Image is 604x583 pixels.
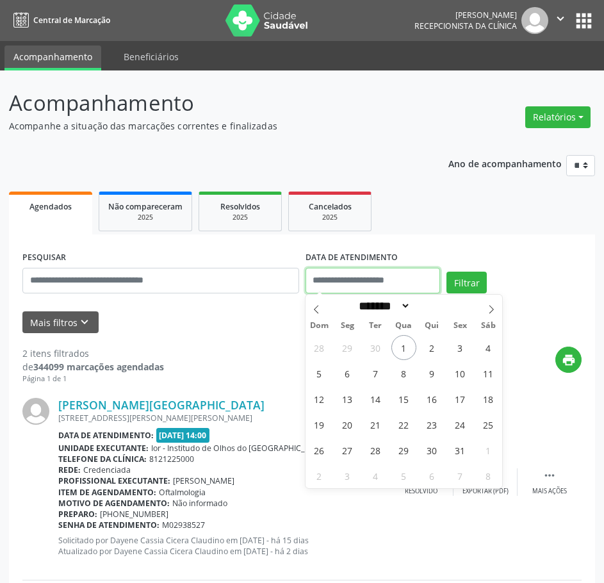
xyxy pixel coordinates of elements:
[532,487,567,496] div: Mais ações
[307,412,332,437] span: Outubro 19, 2025
[476,438,501,463] span: Novembro 1, 2025
[58,487,156,498] b: Item de agendamento:
[555,347,582,373] button: print
[420,361,445,386] span: Outubro 9, 2025
[446,272,487,293] button: Filtrar
[363,463,388,488] span: Novembro 4, 2025
[208,213,272,222] div: 2025
[9,87,420,119] p: Acompanhamento
[361,322,389,330] span: Ter
[22,360,164,374] div: de
[29,201,72,212] span: Agendados
[363,438,388,463] span: Outubro 28, 2025
[525,106,591,128] button: Relatórios
[335,386,360,411] span: Outubro 13, 2025
[307,438,332,463] span: Outubro 26, 2025
[335,361,360,386] span: Outubro 6, 2025
[335,463,360,488] span: Novembro 3, 2025
[78,315,92,329] i: keyboard_arrow_down
[391,463,416,488] span: Novembro 5, 2025
[306,248,398,268] label: DATA DE ATENDIMENTO
[420,386,445,411] span: Outubro 16, 2025
[220,201,260,212] span: Resolvidos
[100,509,168,520] span: [PHONE_NUMBER]
[22,311,99,334] button: Mais filtroskeyboard_arrow_down
[58,475,170,486] b: Profissional executante:
[58,520,159,530] b: Senha de atendimento:
[58,413,389,423] div: [STREET_ADDRESS][PERSON_NAME][PERSON_NAME]
[149,454,194,464] span: 8121225000
[58,454,147,464] b: Telefone da clínica:
[448,412,473,437] span: Outubro 24, 2025
[58,498,170,509] b: Motivo de agendamento:
[521,7,548,34] img: img
[418,322,446,330] span: Qui
[543,468,557,482] i: 
[414,21,517,31] span: Recepcionista da clínica
[474,322,502,330] span: Sáb
[448,155,562,171] p: Ano de acompanhamento
[173,475,234,486] span: [PERSON_NAME]
[391,335,416,360] span: Outubro 1, 2025
[108,201,183,212] span: Não compareceram
[159,487,206,498] span: Oftalmologia
[363,335,388,360] span: Setembro 30, 2025
[391,438,416,463] span: Outubro 29, 2025
[405,487,437,496] div: Resolvido
[573,10,595,32] button: apps
[22,347,164,360] div: 2 itens filtrados
[391,386,416,411] span: Outubro 15, 2025
[476,412,501,437] span: Outubro 25, 2025
[9,119,420,133] p: Acompanhe a situação das marcações correntes e finalizadas
[391,361,416,386] span: Outubro 8, 2025
[58,464,81,475] b: Rede:
[446,322,474,330] span: Sex
[562,353,576,367] i: print
[389,322,418,330] span: Qua
[172,498,227,509] span: Não informado
[476,335,501,360] span: Outubro 4, 2025
[548,7,573,34] button: 
[156,428,210,443] span: [DATE] 14:00
[448,335,473,360] span: Outubro 3, 2025
[58,398,265,412] a: [PERSON_NAME][GEOGRAPHIC_DATA]
[363,386,388,411] span: Outubro 14, 2025
[9,10,110,31] a: Central de Marcação
[307,361,332,386] span: Outubro 5, 2025
[448,386,473,411] span: Outubro 17, 2025
[108,213,183,222] div: 2025
[306,322,334,330] span: Dom
[151,443,327,454] span: Ior - Institudo de Olhos do [GEOGRAPHIC_DATA]
[22,248,66,268] label: PESQUISAR
[22,398,49,425] img: img
[335,438,360,463] span: Outubro 27, 2025
[22,374,164,384] div: Página 1 de 1
[333,322,361,330] span: Seg
[355,299,411,313] select: Month
[476,463,501,488] span: Novembro 8, 2025
[33,15,110,26] span: Central de Marcação
[411,299,453,313] input: Year
[363,412,388,437] span: Outubro 21, 2025
[414,10,517,21] div: [PERSON_NAME]
[307,335,332,360] span: Setembro 28, 2025
[476,386,501,411] span: Outubro 18, 2025
[33,361,164,373] strong: 344099 marcações agendadas
[420,412,445,437] span: Outubro 23, 2025
[298,213,362,222] div: 2025
[58,443,149,454] b: Unidade executante:
[309,201,352,212] span: Cancelados
[476,361,501,386] span: Outubro 11, 2025
[420,463,445,488] span: Novembro 6, 2025
[58,535,389,557] p: Solicitado por Dayene Cassia Cicera Claudino em [DATE] - há 15 dias Atualizado por Dayene Cassia ...
[115,45,188,68] a: Beneficiários
[448,438,473,463] span: Outubro 31, 2025
[420,438,445,463] span: Outubro 30, 2025
[553,12,567,26] i: 
[162,520,205,530] span: M02938527
[307,386,332,411] span: Outubro 12, 2025
[448,361,473,386] span: Outubro 10, 2025
[83,464,131,475] span: Credenciada
[58,509,97,520] b: Preparo:
[335,412,360,437] span: Outubro 20, 2025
